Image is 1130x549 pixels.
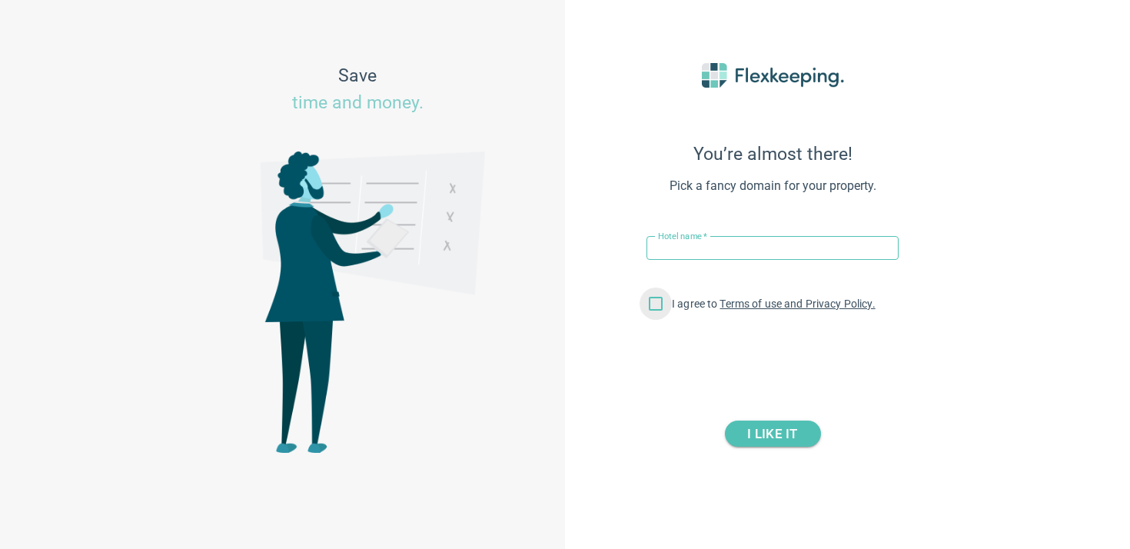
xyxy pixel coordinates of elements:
[672,298,876,310] span: I agree to
[725,421,821,447] button: I LIKE IT
[747,421,797,447] span: I LIKE IT
[603,144,942,165] span: You’re almost there!
[292,92,424,113] span: time and money.
[603,177,942,195] span: Pick a fancy domain for your property.
[292,63,424,117] span: Save
[720,298,875,310] a: Terms of use and Privacy Policy.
